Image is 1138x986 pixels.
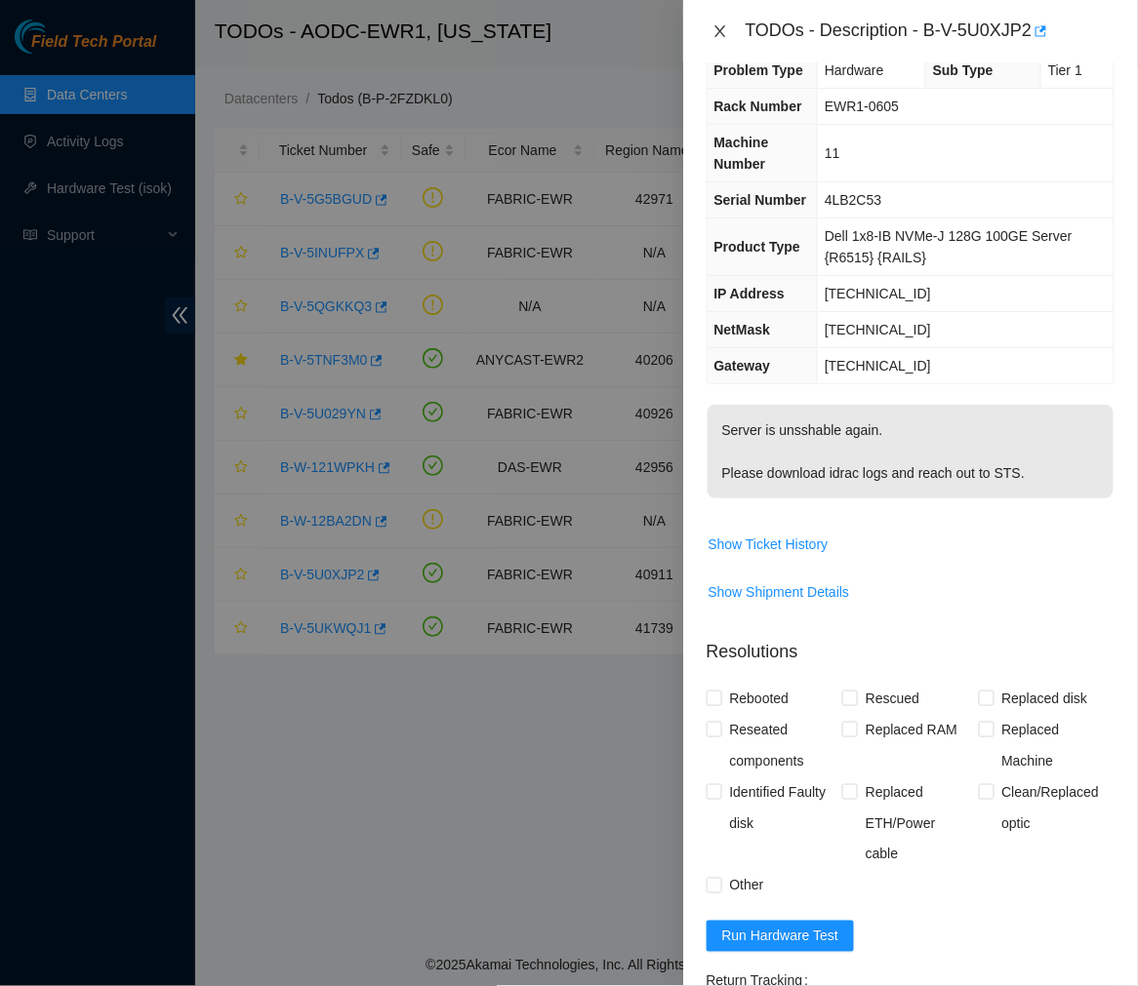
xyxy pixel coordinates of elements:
[858,776,978,870] span: Replaced ETH/Power cable
[995,776,1115,839] span: Clean/Replaced optic
[714,135,769,172] span: Machine Number
[825,322,931,337] span: [TECHNICAL_ID]
[1048,62,1082,78] span: Tier 1
[714,99,802,114] span: Rack Number
[722,926,839,947] span: Run Hardware Test
[714,286,785,301] span: IP Address
[714,192,807,208] span: Serial Number
[707,623,1115,665] p: Resolutions
[712,23,728,39] span: close
[709,581,850,603] span: Show Shipment Details
[995,714,1115,776] span: Replaced Machine
[825,228,1073,265] span: Dell 1x8-IB NVMe-J 128G 100GE Server {R6515} {RAILS}
[825,192,881,208] span: 4LB2C53
[708,529,830,560] button: Show Ticket History
[714,62,804,78] span: Problem Type
[858,683,927,714] span: Rescued
[825,99,899,114] span: EWR1-0605
[825,145,840,161] span: 11
[933,62,994,78] span: Sub Type
[858,714,965,745] span: Replaced RAM
[722,683,797,714] span: Rebooted
[709,533,829,555] span: Show Ticket History
[708,576,851,608] button: Show Shipment Details
[722,714,842,776] span: Reseated components
[825,286,931,301] span: [TECHNICAL_ID]
[995,683,1096,714] span: Replaced disk
[746,16,1115,47] div: TODOs - Description - B-V-5U0XJP2
[708,405,1114,498] p: Server is unsshable again. Please download idrac logs and reach out to STS.
[825,62,884,78] span: Hardware
[707,921,855,952] button: Run Hardware Test
[722,870,772,901] span: Other
[714,239,800,255] span: Product Type
[707,22,734,41] button: Close
[825,358,931,374] span: [TECHNICAL_ID]
[722,776,842,839] span: Identified Faulty disk
[714,322,771,337] span: NetMask
[714,358,771,374] span: Gateway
